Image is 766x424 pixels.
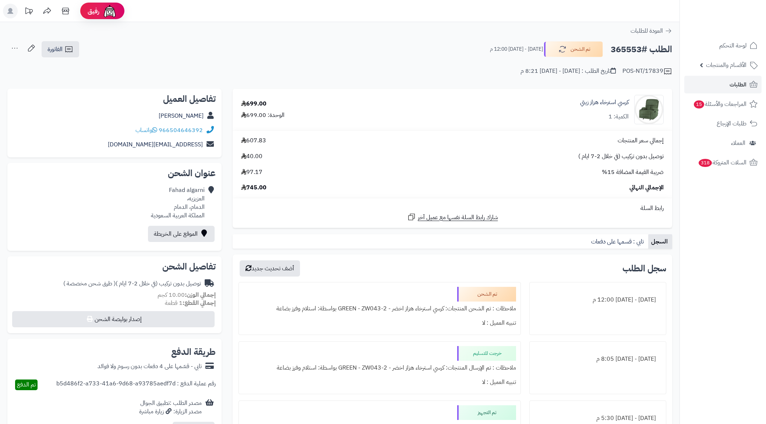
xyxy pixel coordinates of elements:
[139,407,202,416] div: مصدر الزيارة: زيارة مباشرة
[159,126,203,135] a: 966504646392
[602,168,664,177] span: ضريبة القيمة المضافة 15%
[578,152,664,161] span: توصيل بدون تركيب (في خلال 2-7 ايام )
[13,169,216,178] h2: عنوان الشحن
[698,157,746,168] span: السلات المتروكة
[618,136,664,145] span: إجمالي سعر المنتجات
[635,95,663,124] img: 1737963914-110102050047-90x90.jpg
[631,26,672,35] a: العودة للطلبات
[611,42,672,57] h2: الطلب #365553
[684,134,762,152] a: العملاء
[699,159,712,167] span: 318
[243,316,516,330] div: تنبيه العميل : لا
[151,186,205,220] div: Fahad algarni العزيزيه، الدمام، الدمام المملكة العربية السعودية
[418,213,498,222] span: شارك رابط السلة نفسها مع عميل آخر
[148,226,215,242] a: الموقع على الخريطة
[159,111,204,120] a: [PERSON_NAME]
[629,184,664,192] span: الإجمالي النهائي
[185,291,216,299] strong: إجمالي الوزن:
[243,361,516,375] div: ملاحظات : تم الإرسال المنتجات: كرسي استرخاء هزاز اخضر - GREEN - ZW043-2 بواسطة: استلام وفرز بضاعة
[17,380,36,389] span: تم الدفع
[407,213,498,222] a: شارك رابط السلة نفسها مع عميل آخر
[648,234,672,249] a: السجل
[243,302,516,316] div: ملاحظات : تم الشحن المنتجات: كرسي استرخاء هزاز اخضر - GREEN - ZW043-2 بواسطة: استلام وفرز بضاعة
[63,279,116,288] span: ( طرق شحن مخصصة )
[236,204,669,213] div: رابط السلة
[241,152,262,161] span: 40.00
[240,260,300,277] button: أضف تحديث جديد
[534,293,661,307] div: [DATE] - [DATE] 12:00 م
[622,67,672,76] div: POS-NT/17839
[457,405,516,420] div: تم التجهيز
[243,375,516,389] div: تنبيه العميل : لا
[520,67,616,75] div: تاريخ الطلب : [DATE] - [DATE] 8:21 م
[13,95,216,103] h2: تفاصيل العميل
[490,46,543,53] small: [DATE] - [DATE] 12:00 م
[139,399,202,416] div: مصدر الطلب :تطبيق الجوال
[534,352,661,366] div: [DATE] - [DATE] 8:05 م
[588,234,648,249] a: تابي : قسمها على دفعات
[241,136,266,145] span: 607.83
[706,60,746,70] span: الأقسام والمنتجات
[684,76,762,93] a: الطلبات
[183,299,216,307] strong: إجمالي القطع:
[20,4,38,20] a: تحديثات المنصة
[622,264,666,273] h3: سجل الطلب
[684,95,762,113] a: المراجعات والأسئلة15
[102,4,117,18] img: ai-face.png
[457,346,516,361] div: خرجت للتسليم
[716,18,759,34] img: logo-2.png
[241,184,266,192] span: 745.00
[693,99,746,109] span: المراجعات والأسئلة
[171,348,216,356] h2: طريقة الدفع
[241,168,262,177] span: 97.17
[158,291,216,299] small: 10.00 كجم
[684,37,762,54] a: لوحة التحكم
[717,118,746,129] span: طلبات الإرجاع
[457,287,516,302] div: تم الشحن
[56,380,216,390] div: رقم عملية الدفع : b5d486f2-a733-41a6-9d68-a93785aedf7d
[544,42,603,57] button: تم الشحن
[88,7,99,15] span: رفيق
[12,311,215,327] button: إصدار بوليصة الشحن
[631,26,663,35] span: العودة للطلبات
[730,79,746,90] span: الطلبات
[694,100,704,108] span: 15
[13,262,216,271] h2: تفاصيل الشحن
[135,126,157,135] a: واتساب
[98,362,202,371] div: تابي - قسّمها على 4 دفعات بدون رسوم ولا فوائد
[47,45,63,54] span: الفاتورة
[241,100,266,108] div: 699.00
[108,140,203,149] a: [EMAIL_ADDRESS][DOMAIN_NAME]
[580,98,629,107] a: كرسي استرخاء هزاز زيتي
[731,138,745,148] span: العملاء
[165,299,216,307] small: 1 قطعة
[684,154,762,171] a: السلات المتروكة318
[241,111,285,120] div: الوحدة: 699.00
[63,279,201,288] div: توصيل بدون تركيب (في خلال 2-7 ايام )
[608,113,629,121] div: الكمية: 1
[684,115,762,132] a: طلبات الإرجاع
[42,41,79,57] a: الفاتورة
[719,40,746,51] span: لوحة التحكم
